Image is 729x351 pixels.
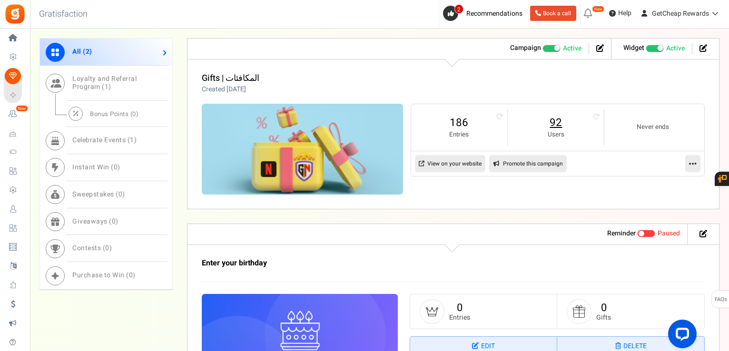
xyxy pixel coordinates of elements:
[616,9,631,18] span: Help
[454,4,463,14] span: 2
[530,6,576,21] a: Book a call
[86,47,90,57] span: 2
[666,44,685,53] span: Active
[72,162,120,172] span: Instant Win ( )
[90,109,138,118] span: Bonus Points ( )
[202,85,259,94] p: Created [DATE]
[421,130,498,139] small: Entries
[105,243,109,253] span: 0
[652,9,709,19] span: GetCheap Rewards
[658,228,680,238] span: Paused
[72,135,137,145] span: Celebrate Events ( )
[130,135,134,145] span: 1
[421,115,498,130] a: 186
[443,6,526,21] a: 2 Recommendations
[114,162,118,172] span: 0
[72,189,125,199] span: Sweepstakes ( )
[202,259,604,268] h3: Enter your birthday
[510,43,541,53] strong: Campaign
[616,43,692,54] li: Widget activated
[4,3,26,25] img: Gratisfaction
[449,314,470,321] small: Entries
[72,216,118,226] span: Giveaways ( )
[596,314,611,321] small: Gifts
[623,43,644,53] strong: Widget
[466,9,522,19] span: Recommendations
[605,6,635,21] a: Help
[72,243,112,253] span: Contests ( )
[72,270,136,280] span: Purchase to Win ( )
[489,155,567,172] a: Promote this campaign
[607,228,636,238] strong: Reminder
[129,270,133,280] span: 0
[72,47,92,57] span: All ( )
[72,74,137,92] span: Loyalty and Referral Program ( )
[202,72,259,85] a: Gifts | المكافئات
[105,82,109,92] span: 1
[517,130,594,139] small: Users
[4,106,26,122] a: New
[118,189,123,199] span: 0
[112,216,116,226] span: 0
[563,44,581,53] span: Active
[132,109,136,118] span: 0
[614,123,691,132] small: Never ends
[601,300,607,315] a: 0
[517,115,594,130] a: 92
[714,291,727,309] span: FAQs
[415,155,485,172] a: View on your website
[29,5,98,24] h3: Gratisfaction
[592,6,604,12] em: New
[16,105,28,112] em: New
[457,300,463,315] a: 0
